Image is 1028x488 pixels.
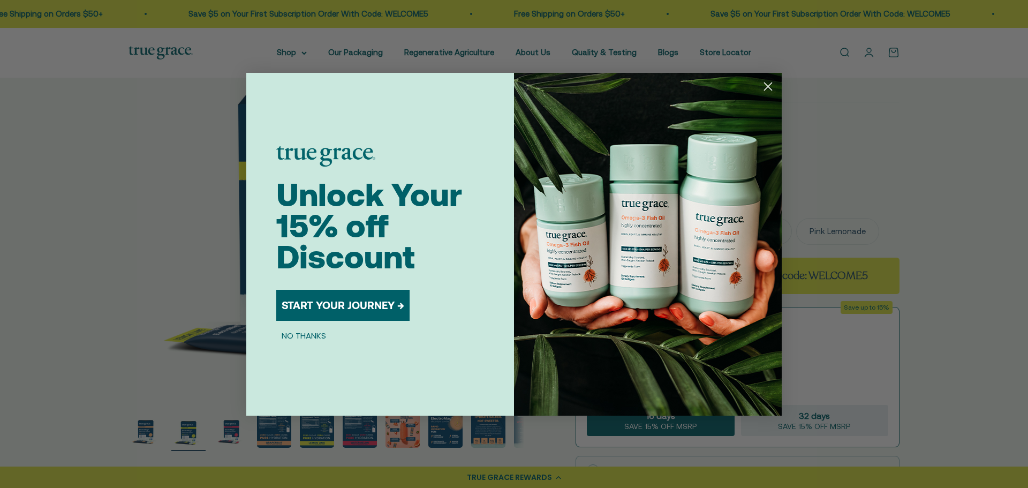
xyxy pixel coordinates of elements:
img: 098727d5-50f8-4f9b-9554-844bb8da1403.jpeg [514,73,782,416]
span: Unlock Your 15% off Discount [276,176,462,275]
img: logo placeholder [276,146,375,167]
button: Close dialog [759,77,777,96]
button: START YOUR JOURNEY → [276,290,410,321]
button: NO THANKS [276,329,331,342]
